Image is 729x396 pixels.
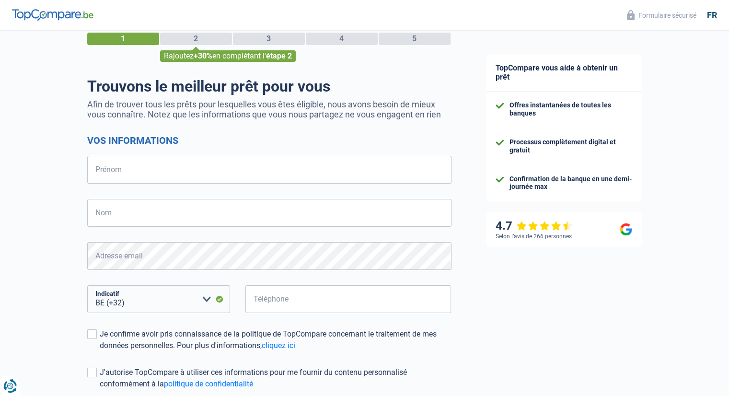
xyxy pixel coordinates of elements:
div: 1 [87,33,159,45]
span: étape 2 [266,51,292,60]
button: Formulaire sécurisé [621,7,702,23]
a: cliquez ici [262,341,295,350]
div: fr [707,10,717,21]
div: 2 [160,33,232,45]
h2: Vos informations [87,135,451,146]
div: J'autorise TopCompare à utiliser ces informations pour me fournir du contenu personnalisé conform... [100,367,451,390]
img: TopCompare Logo [12,9,93,21]
input: 401020304 [245,285,451,313]
div: Selon l’avis de 266 personnes [496,233,572,240]
div: Rajoutez en complétant l' [160,50,296,62]
a: politique de confidentialité [164,379,253,388]
div: 4 [306,33,378,45]
div: 5 [379,33,451,45]
div: Confirmation de la banque en une demi-journée max [509,175,632,191]
div: TopCompare vous aide à obtenir un prêt [486,54,642,92]
h1: Trouvons le meilleur prêt pour vous [87,77,451,95]
span: +30% [194,51,212,60]
div: 4.7 [496,219,573,233]
div: 3 [233,33,305,45]
div: Offres instantanées de toutes les banques [509,101,632,117]
div: Je confirme avoir pris connaissance de la politique de TopCompare concernant le traitement de mes... [100,328,451,351]
div: Processus complètement digital et gratuit [509,138,632,154]
p: Afin de trouver tous les prêts pour lesquelles vous êtes éligible, nous avons besoin de mieux vou... [87,99,451,119]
